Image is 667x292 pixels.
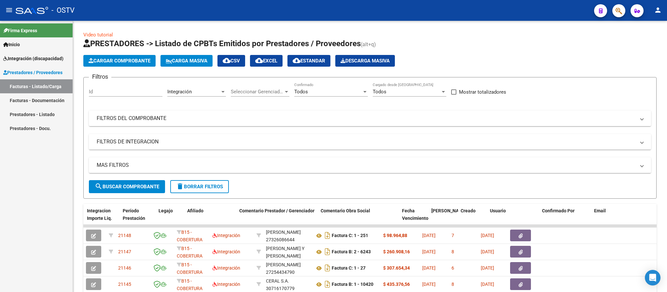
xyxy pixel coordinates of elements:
mat-panel-title: MAS FILTROS [97,162,635,169]
strong: Factura B: 1 - 10420 [332,282,373,287]
span: [DATE] [422,233,436,238]
mat-icon: search [95,182,103,190]
datatable-header-cell: Email [591,204,657,232]
span: Borrar Filtros [176,184,223,190]
app-download-masive: Descarga masiva de comprobantes (adjuntos) [335,55,395,67]
datatable-header-cell: Comentario Prestador / Gerenciador [237,204,318,232]
span: Descarga Masiva [340,58,390,64]
span: 8 [452,249,454,254]
div: 30714409324 [266,245,310,259]
i: Descargar documento [323,263,332,273]
button: EXCEL [250,55,283,67]
span: 21148 [118,233,131,238]
span: [DATE] [481,265,494,271]
div: Open Intercom Messenger [645,270,660,285]
span: Cargar Comprobante [89,58,150,64]
mat-expansion-panel-header: FILTROS DEL COMPROBANTE [89,111,651,126]
span: Fecha Vencimiento [402,208,428,221]
span: Carga Masiva [166,58,207,64]
span: 21145 [118,282,131,287]
mat-icon: person [654,6,662,14]
button: Descarga Masiva [335,55,395,67]
strong: Factura C: 1 - 27 [332,266,366,271]
span: Confirmado Por [542,208,575,213]
button: CSV [217,55,245,67]
button: Carga Masiva [160,55,213,67]
span: (alt+q) [361,41,376,47]
span: Usuario [490,208,506,213]
span: Legajo [159,208,173,213]
span: B15 - COBERTURA DE SALUD S.A. (Boreal) [177,246,206,273]
datatable-header-cell: Usuario [487,204,539,232]
span: Todos [294,89,308,95]
span: 21146 [118,265,131,271]
span: Período Prestación [123,208,145,221]
span: Firma Express [3,27,37,34]
span: 6 [452,265,454,271]
strong: $ 98.964,88 [383,233,407,238]
datatable-header-cell: Fecha Vencimiento [399,204,429,232]
span: EXCEL [255,58,277,64]
div: 27326086644 [266,229,310,242]
i: Descargar documento [323,230,332,241]
div: [PERSON_NAME] [266,229,301,236]
div: [PERSON_NAME] Y [PERSON_NAME] SOCIEDAD DE HECHO [266,245,310,274]
strong: Factura C: 1 - 251 [332,233,368,238]
span: Inicio [3,41,20,48]
span: Integración [167,89,192,95]
span: PRESTADORES -> Listado de CPBTs Emitidos por Prestadores / Proveedores [83,39,361,48]
mat-panel-title: FILTROS DEL COMPROBANTE [97,115,635,122]
strong: $ 260.908,16 [383,249,410,254]
strong: $ 307.654,34 [383,265,410,271]
span: [PERSON_NAME] [431,208,466,213]
span: [DATE] [422,249,436,254]
button: Cargar Comprobante [83,55,156,67]
span: Mostrar totalizadores [459,88,506,96]
a: Video tutorial [83,32,113,38]
span: Comentario Obra Social [321,208,370,213]
span: [DATE] [422,282,436,287]
mat-expansion-panel-header: FILTROS DE INTEGRACION [89,134,651,150]
i: Descargar documento [323,246,332,257]
span: Seleccionar Gerenciador [231,89,284,95]
span: [DATE] [481,282,494,287]
button: Buscar Comprobante [89,180,165,193]
span: Buscar Comprobante [95,184,159,190]
span: Integracion Importe Liq. [87,208,112,221]
span: 7 [452,233,454,238]
mat-icon: cloud_download [293,57,300,64]
datatable-header-cell: Fecha Confimado [429,204,458,232]
span: Prestadores / Proveedores [3,69,63,76]
mat-icon: cloud_download [223,57,230,64]
span: B15 - COBERTURA DE SALUD S.A. (Boreal) [177,230,206,257]
span: Comentario Prestador / Gerenciador [239,208,314,213]
span: Afiliado [187,208,203,213]
span: Integración [213,282,240,287]
datatable-header-cell: Comentario Obra Social [318,204,399,232]
span: [DATE] [422,265,436,271]
strong: $ 435.376,56 [383,282,410,287]
i: Descargar documento [323,279,332,289]
span: Estandar [293,58,325,64]
span: Creado [461,208,476,213]
div: CERAL S.A. [266,277,289,285]
mat-icon: cloud_download [255,57,263,64]
span: [DATE] [481,249,494,254]
span: - OSTV [51,3,75,18]
button: Estandar [287,55,330,67]
button: Borrar Filtros [170,180,229,193]
span: 8 [452,282,454,287]
datatable-header-cell: Confirmado Por [539,204,591,232]
div: 27254434790 [266,261,310,275]
div: [PERSON_NAME] [266,261,301,269]
span: CSV [223,58,240,64]
span: Integración [213,265,240,271]
div: 30716170779 [266,277,310,291]
mat-icon: menu [5,6,13,14]
span: Integración [213,233,240,238]
span: Integración [213,249,240,254]
span: Todos [373,89,386,95]
span: 21147 [118,249,131,254]
datatable-header-cell: Legajo [156,204,175,232]
h3: Filtros [89,72,111,81]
